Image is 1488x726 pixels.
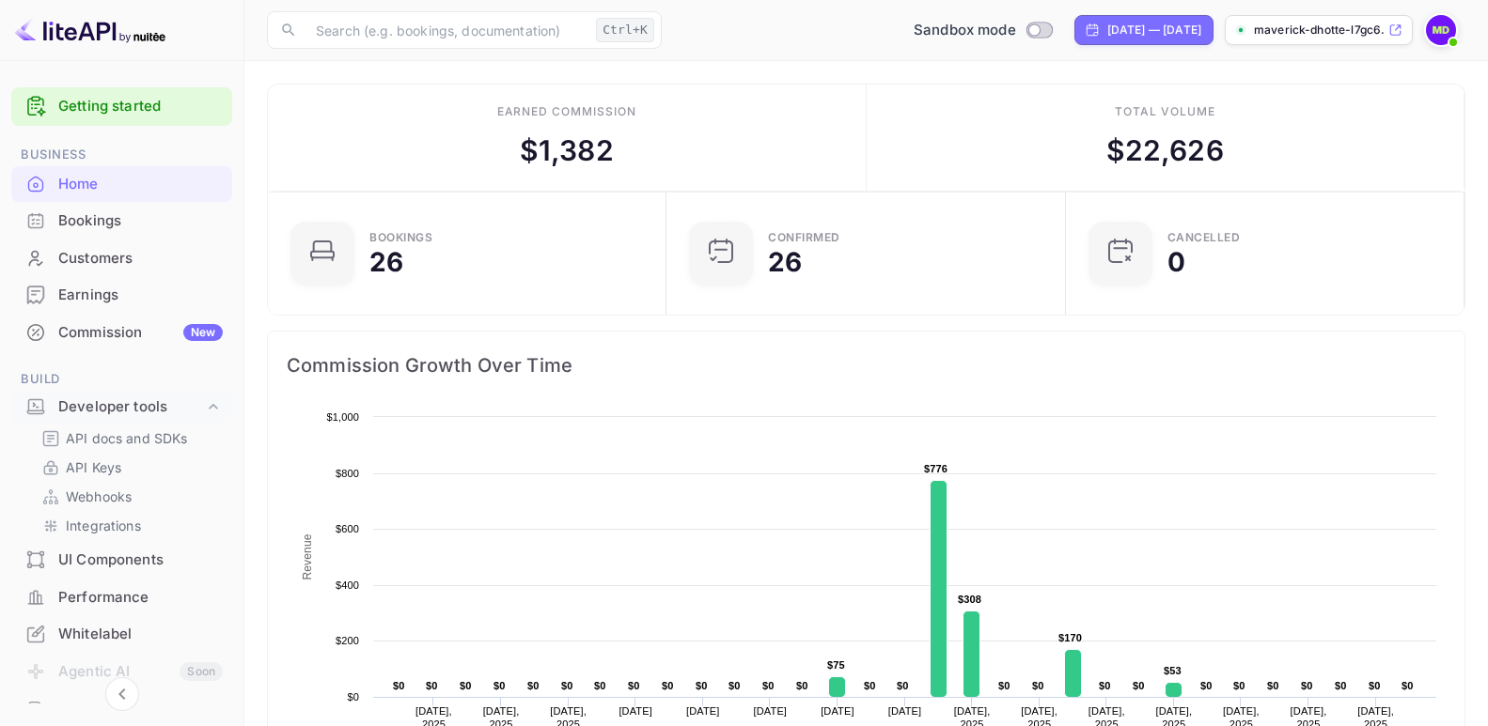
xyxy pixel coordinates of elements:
text: $0 [426,680,438,691]
div: API docs and SDKs [34,425,225,452]
div: 0 [1167,249,1185,275]
a: Integrations [41,516,217,535]
text: $0 [493,680,506,691]
a: Getting started [58,96,223,117]
div: CommissionNew [11,315,232,351]
text: $0 [561,680,573,691]
input: Search (e.g. bookings, documentation) [305,11,588,49]
text: $400 [336,579,359,591]
text: $0 [1402,680,1414,691]
div: [DATE] — [DATE] [1107,22,1201,39]
div: Earnings [58,285,223,306]
text: $0 [460,680,472,691]
div: Customers [11,240,232,277]
text: $308 [958,594,981,605]
div: Switch to Production mode [906,20,1059,41]
text: $0 [628,680,640,691]
div: Getting started [11,87,232,126]
div: Earned commission [497,103,636,120]
text: $0 [1301,680,1313,691]
span: Business [11,145,232,165]
a: Webhooks [41,487,217,506]
div: Bookings [11,203,232,239]
text: $0 [1335,680,1347,691]
text: $0 [347,691,359,703]
text: $0 [662,680,674,691]
text: $0 [696,680,708,691]
span: Sandbox mode [914,20,1016,41]
p: API docs and SDKs [66,428,188,448]
div: CANCELLED [1167,232,1241,243]
text: $0 [1369,680,1381,691]
text: $0 [1032,680,1044,691]
div: Whitelabel [58,624,223,645]
a: Earnings [11,277,232,312]
div: Developer tools [58,396,204,418]
a: Whitelabel [11,616,232,651]
text: $0 [796,680,808,691]
a: Customers [11,240,232,275]
div: Performance [58,587,223,609]
text: [DATE] [619,705,652,717]
span: Commission Growth Over Time [287,350,1446,380]
a: Bookings [11,203,232,238]
span: Build [11,369,232,390]
div: 26 [369,249,403,275]
div: Home [11,166,232,203]
text: [DATE] [686,705,720,717]
div: New [183,324,223,341]
a: CommissionNew [11,315,232,349]
text: $0 [1233,680,1245,691]
a: API Keys [41,457,217,477]
img: LiteAPI logo [15,15,165,45]
text: $0 [527,680,540,691]
div: $ 1,382 [520,130,614,172]
text: $800 [336,468,359,479]
text: $53 [1164,665,1182,676]
text: Revenue [301,533,314,579]
text: $75 [827,659,845,671]
text: $0 [393,680,405,691]
text: $170 [1058,632,1082,643]
text: $0 [998,680,1010,691]
text: $0 [728,680,741,691]
text: $0 [1099,680,1111,691]
div: Commission [58,322,223,344]
div: Integrations [34,512,225,539]
div: Home [58,174,223,195]
text: $0 [1200,680,1213,691]
a: Performance [11,579,232,614]
div: UI Components [58,549,223,571]
div: Performance [11,579,232,616]
div: Confirmed [768,232,840,243]
p: Webhooks [66,487,132,506]
text: $0 [1267,680,1279,691]
text: [DATE] [821,705,854,717]
div: Developer tools [11,391,232,424]
div: Total volume [1115,103,1215,120]
text: $0 [762,680,775,691]
div: UI Components [11,542,232,579]
text: [DATE] [754,705,788,717]
text: $0 [1133,680,1145,691]
a: UI Components [11,542,232,577]
p: maverick-dhotte-l7gc6.... [1254,22,1385,39]
p: API Keys [66,457,121,477]
div: API Keys [34,454,225,481]
a: API docs and SDKs [41,428,217,448]
p: Integrations [66,516,141,535]
div: Whitelabel [11,616,232,653]
div: 26 [768,249,802,275]
text: $200 [336,635,359,646]
div: Customers [58,248,223,270]
text: $600 [336,523,359,534]
text: $0 [897,680,909,691]
div: API Logs [58,700,223,721]
text: $0 [864,680,876,691]
div: Bookings [58,210,223,232]
text: [DATE] [888,705,922,717]
div: Earnings [11,277,232,314]
text: $776 [924,463,948,474]
text: $0 [594,680,606,691]
a: Home [11,166,232,201]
